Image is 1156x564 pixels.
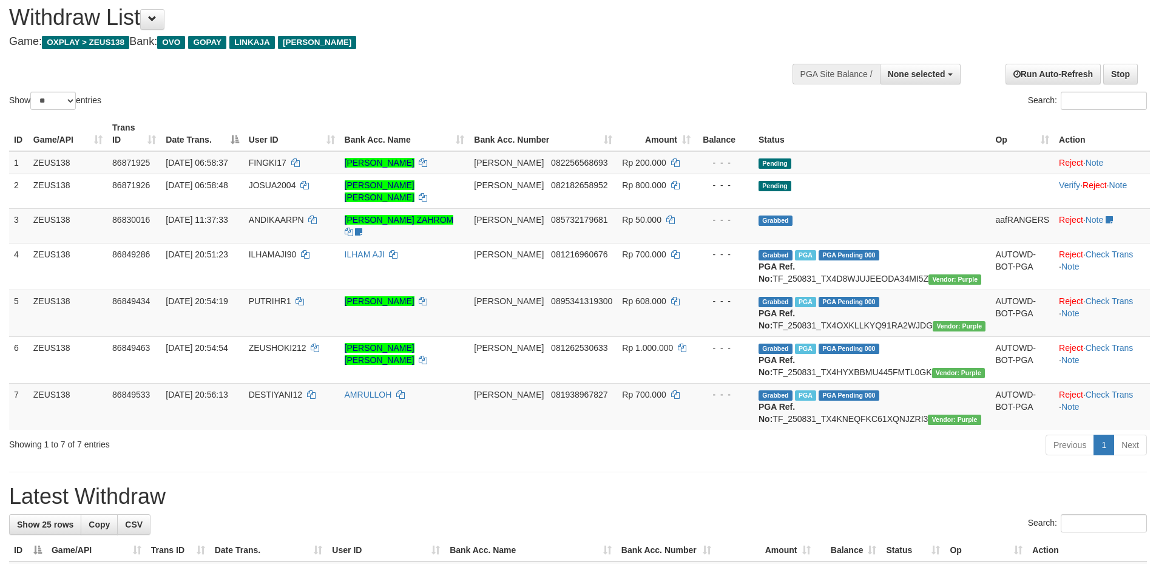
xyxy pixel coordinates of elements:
[759,344,793,354] span: Grabbed
[716,539,816,562] th: Amount: activate to sort column ascending
[1027,539,1147,562] th: Action
[754,383,990,430] td: TF_250831_TX4KNEQFKC61XQNJZRI3
[622,158,666,168] span: Rp 200.000
[166,296,228,306] span: [DATE] 20:54:19
[759,297,793,307] span: Grabbed
[249,296,291,306] span: PUTRIHR1
[1086,296,1134,306] a: Check Trans
[888,69,945,79] span: None selected
[445,539,617,562] th: Bank Acc. Name: activate to sort column ascending
[551,215,607,225] span: Copy 085732179681 to clipboard
[345,180,414,202] a: [PERSON_NAME] [PERSON_NAME]
[759,250,793,260] span: Grabbed
[112,390,150,399] span: 86849533
[166,180,228,190] span: [DATE] 06:58:48
[700,179,749,191] div: - - -
[1086,158,1104,168] a: Note
[117,514,150,535] a: CSV
[249,390,302,399] span: DESTIYANI12
[9,336,29,383] td: 6
[327,539,445,562] th: User ID: activate to sort column ascending
[9,484,1147,509] h1: Latest Withdraw
[695,117,754,151] th: Balance
[990,243,1054,290] td: AUTOWD-BOT-PGA
[795,344,816,354] span: Marked by aafRornrotha
[622,390,666,399] span: Rp 700.000
[1059,180,1080,190] a: Verify
[759,262,795,284] b: PGA Ref. No:
[1054,151,1150,174] td: ·
[9,92,101,110] label: Show entries
[551,180,607,190] span: Copy 082182658952 to clipboard
[9,433,473,450] div: Showing 1 to 7 of 7 entries
[345,250,385,259] a: ILHAM AJI
[1114,435,1147,455] a: Next
[188,36,226,49] span: GOPAY
[1093,435,1114,455] a: 1
[29,117,107,151] th: Game/API: activate to sort column ascending
[1109,180,1127,190] a: Note
[29,151,107,174] td: ZEUS138
[146,539,210,562] th: Trans ID: activate to sort column ascending
[249,158,286,168] span: FINGKI17
[1083,180,1107,190] a: Reject
[249,180,296,190] span: JOSUA2004
[474,250,544,259] span: [PERSON_NAME]
[933,321,985,331] span: Vendor URL: https://trx4.1velocity.biz
[551,158,607,168] span: Copy 082256568693 to clipboard
[617,539,716,562] th: Bank Acc. Number: activate to sort column ascending
[1054,174,1150,208] td: · ·
[47,539,146,562] th: Game/API: activate to sort column ascending
[700,295,749,307] div: - - -
[166,390,228,399] span: [DATE] 20:56:13
[819,297,879,307] span: PGA Pending
[795,297,816,307] span: Marked by aafRornrotha
[9,174,29,208] td: 2
[700,157,749,169] div: - - -
[29,290,107,336] td: ZEUS138
[819,390,879,401] span: PGA Pending
[1054,336,1150,383] td: · ·
[617,117,695,151] th: Amount: activate to sort column ascending
[345,158,414,168] a: [PERSON_NAME]
[1059,343,1083,353] a: Reject
[1006,64,1101,84] a: Run Auto-Refresh
[249,250,297,259] span: ILHAMAJI90
[9,151,29,174] td: 1
[551,296,612,306] span: Copy 0895341319300 to clipboard
[1059,390,1083,399] a: Reject
[9,243,29,290] td: 4
[166,158,228,168] span: [DATE] 06:58:37
[1061,514,1147,532] input: Search:
[29,174,107,208] td: ZEUS138
[9,5,759,30] h1: Withdraw List
[229,36,275,49] span: LINKAJA
[1054,383,1150,430] td: · ·
[42,36,129,49] span: OXPLAY > ZEUS138
[1046,435,1094,455] a: Previous
[1103,64,1138,84] a: Stop
[29,208,107,243] td: ZEUS138
[759,216,793,226] span: Grabbed
[551,250,607,259] span: Copy 081216960676 to clipboard
[795,250,816,260] span: Marked by aafRornrotha
[157,36,185,49] span: OVO
[345,296,414,306] a: [PERSON_NAME]
[244,117,340,151] th: User ID: activate to sort column ascending
[1028,514,1147,532] label: Search:
[9,290,29,336] td: 5
[340,117,470,151] th: Bank Acc. Name: activate to sort column ascending
[1054,208,1150,243] td: ·
[990,290,1054,336] td: AUTOWD-BOT-PGA
[112,180,150,190] span: 86871926
[249,343,306,353] span: ZEUSHOKI212
[819,344,879,354] span: PGA Pending
[622,296,666,306] span: Rp 608.000
[932,368,985,378] span: Vendor URL: https://trx4.1velocity.biz
[112,158,150,168] span: 86871925
[474,215,544,225] span: [PERSON_NAME]
[700,248,749,260] div: - - -
[474,158,544,168] span: [PERSON_NAME]
[819,250,879,260] span: PGA Pending
[551,343,607,353] span: Copy 081262530633 to clipboard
